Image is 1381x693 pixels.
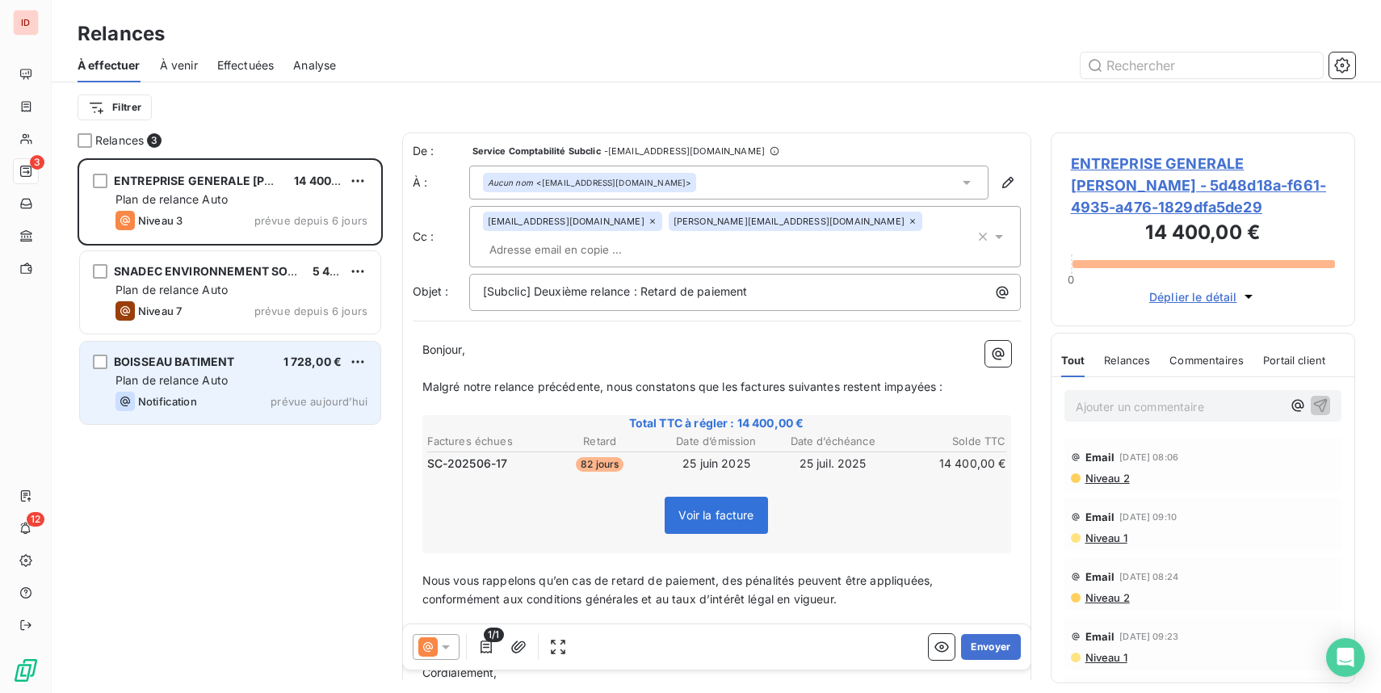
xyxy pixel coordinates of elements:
[488,216,644,226] span: [EMAIL_ADDRESS][DOMAIN_NAME]
[659,455,774,472] td: 25 juin 2025
[114,174,350,187] span: ENTREPRISE GENERALE [PERSON_NAME]
[138,304,182,317] span: Niveau 7
[1149,288,1237,305] span: Déplier le détail
[1061,354,1085,367] span: Tout
[30,155,44,170] span: 3
[576,457,623,472] span: 82 jours
[1119,632,1178,641] span: [DATE] 09:23
[78,94,152,120] button: Filtrer
[659,433,774,450] th: Date d’émission
[426,433,541,450] th: Factures échues
[413,143,469,159] span: De :
[217,57,275,73] span: Effectuées
[961,634,1020,660] button: Envoyer
[13,10,39,36] div: ID
[254,304,367,317] span: prévue depuis 6 jours
[413,174,469,191] label: À :
[1071,153,1336,218] span: ENTREPRISE GENERALE [PERSON_NAME] - 5d48d18a-f661-4935-a476-1829dfa5de29
[413,284,449,298] span: Objet :
[254,214,367,227] span: prévue depuis 6 jours
[775,433,890,450] th: Date d’échéance
[115,192,228,206] span: Plan de relance Auto
[13,657,39,683] img: Logo LeanPay
[1085,570,1115,583] span: Email
[1085,630,1115,643] span: Email
[1263,354,1325,367] span: Portail client
[488,177,533,188] em: Aucun nom
[1081,52,1323,78] input: Rechercher
[604,146,765,156] span: - [EMAIL_ADDRESS][DOMAIN_NAME]
[114,355,235,368] span: BOISSEAU BATIMENT
[674,216,905,226] span: [PERSON_NAME][EMAIL_ADDRESS][DOMAIN_NAME]
[1084,531,1127,544] span: Niveau 1
[115,373,228,387] span: Plan de relance Auto
[472,146,601,156] span: Service Comptabilité Subclic
[293,57,336,73] span: Analyse
[1084,591,1130,604] span: Niveau 2
[114,264,508,278] span: SNADEC ENVIRONNEMENT SOCIETE NATIONALE DE [MEDICAL_DATA]
[425,415,1009,431] span: Total TTC à régler : 14 400,00 €
[138,214,183,227] span: Niveau 3
[1085,510,1115,523] span: Email
[147,133,162,148] span: 3
[294,174,361,187] span: 14 400,00 €
[1119,512,1177,522] span: [DATE] 09:10
[271,395,367,408] span: prévue aujourd’hui
[313,264,375,278] span: 5 400,00 €
[422,666,497,679] span: Cordialement,
[678,508,753,522] span: Voir la facture
[283,355,342,368] span: 1 728,00 €
[413,229,469,245] label: Cc :
[892,433,1006,450] th: Solde TTC
[1144,288,1261,306] button: Déplier le détail
[488,177,692,188] div: <[EMAIL_ADDRESS][DOMAIN_NAME]>
[138,395,197,408] span: Notification
[422,573,937,606] span: Nous vous rappelons qu’en cas de retard de paiement, des pénalités peuvent être appliquées, confo...
[160,57,198,73] span: À venir
[27,512,44,527] span: 12
[1104,354,1150,367] span: Relances
[1084,651,1127,664] span: Niveau 1
[78,158,383,693] div: grid
[422,342,465,356] span: Bonjour,
[1068,273,1074,286] span: 0
[543,433,657,450] th: Retard
[1326,638,1365,677] div: Open Intercom Messenger
[483,284,748,298] span: [Subclic] Deuxième relance : Retard de paiement
[1119,572,1178,582] span: [DATE] 08:24
[1119,452,1178,462] span: [DATE] 08:06
[427,456,508,472] span: SC-202506-17
[115,283,228,296] span: Plan de relance Auto
[1169,354,1244,367] span: Commentaires
[78,19,165,48] h3: Relances
[483,237,670,262] input: Adresse email en copie ...
[1085,451,1115,464] span: Email
[484,628,503,642] span: 1/1
[78,57,141,73] span: À effectuer
[422,380,943,393] span: Malgré notre relance précédente, nous constatons que les factures suivantes restent impayées :
[95,132,144,149] span: Relances
[1084,472,1130,485] span: Niveau 2
[892,455,1006,472] td: 14 400,00 €
[1071,218,1336,250] h3: 14 400,00 €
[775,455,890,472] td: 25 juil. 2025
